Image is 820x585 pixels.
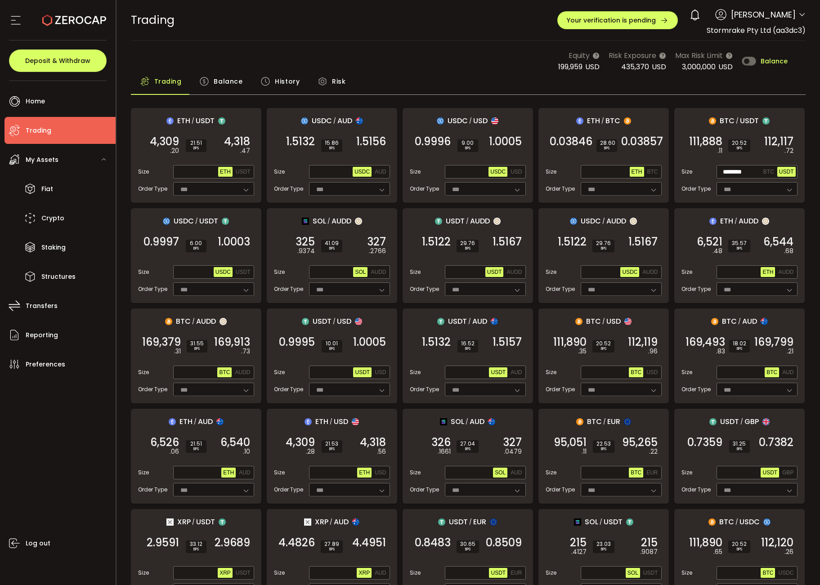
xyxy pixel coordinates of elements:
[645,167,660,177] button: BTC
[622,269,637,275] span: USDC
[422,237,451,246] span: 1.5122
[26,299,58,313] span: Transfers
[782,469,793,476] span: GBP
[352,518,359,526] img: aud_portfolio.svg
[333,117,336,125] em: /
[488,418,495,425] img: aud_portfolio.svg
[762,167,776,177] button: BTC
[628,237,658,246] span: 1.5167
[25,58,90,64] span: Deposit & Withdraw
[274,285,303,293] span: Order Type
[557,11,678,29] button: Your verification is pending
[274,168,285,176] span: Size
[766,369,777,375] span: BTC
[780,367,795,377] button: AUD
[448,115,468,126] span: USDC
[312,115,332,126] span: USDC
[574,518,581,526] img: sol_portfolio.png
[353,338,386,347] span: 1.0005
[621,62,649,72] span: 435,370
[305,418,312,425] img: eth_portfolio.svg
[620,267,639,277] button: USDC
[558,237,587,246] span: 1.5122
[274,268,285,276] span: Size
[709,117,716,125] img: btc_portfolio.svg
[304,518,311,526] img: xrp_portfolio.png
[763,169,774,175] span: BTC
[558,62,583,72] span: 199,959
[631,469,641,476] span: BTC
[711,318,718,325] img: btc_portfolio.svg
[422,338,451,347] span: 1.5132
[359,469,370,476] span: ETH
[218,568,233,578] button: XRP
[375,469,386,476] span: USD
[138,285,167,293] span: Order Type
[466,217,469,225] em: /
[490,169,506,175] span: USDC
[236,169,251,175] span: USDT
[301,117,308,125] img: usdc_portfolio.svg
[373,468,388,478] button: USD
[296,237,315,246] span: 325
[313,316,332,327] span: USDT
[150,137,179,146] span: 4,309
[601,117,604,125] em: /
[780,468,795,478] button: GBP
[216,418,224,425] img: aud_portfolio.svg
[274,185,303,193] span: Order Type
[629,468,643,478] button: BTC
[237,468,252,478] button: AUD
[236,269,251,275] span: USDT
[682,62,716,72] span: 3,000,000
[754,338,793,347] span: 169,799
[493,468,507,478] button: SOL
[739,215,758,227] span: AUDD
[624,117,631,125] img: btc_portfolio.svg
[553,338,587,347] span: 111,890
[138,268,149,276] span: Size
[410,268,421,276] span: Size
[493,237,522,246] span: 1.5167
[681,268,692,276] span: Size
[681,168,692,176] span: Size
[509,367,524,377] button: AUD
[689,137,722,146] span: 111,888
[621,137,663,146] span: 0.03857
[686,338,725,347] span: 169,493
[761,58,788,64] span: Balance
[190,341,204,346] span: 31.55
[709,418,717,425] img: usdt_portfolio.svg
[762,269,773,275] span: ETH
[485,267,504,277] button: USDT
[493,218,501,225] img: zuPXiwguUFiBOIQyqLOiXsnnNitlx7q4LCwEbLHADjIpTka+Lip0HH8D0VTrd02z+wEAAAAASUVORK5CYII=
[731,9,796,21] span: [PERSON_NAME]
[333,317,336,326] em: /
[491,570,506,576] span: USDT
[762,469,777,476] span: USDT
[143,237,179,246] span: 0.9997
[437,117,444,125] img: usdc_portfolio.svg
[576,418,583,425] img: btc_portfolio.svg
[26,124,51,137] span: Trading
[546,285,575,293] span: Order Type
[585,62,600,72] span: USD
[26,153,58,166] span: My Assets
[784,246,793,256] em: .68
[189,241,203,246] span: 6.00
[778,269,793,275] span: AUDD
[631,369,641,375] span: BTC
[461,146,475,151] i: BPS
[740,115,759,126] span: USDT
[367,237,386,246] span: 327
[546,268,556,276] span: Size
[220,318,227,325] img: zuPXiwguUFiBOIQyqLOiXsnnNitlx7q4LCwEbLHADjIpTka+Lip0HH8D0VTrd02z+wEAAAAASUVORK5CYII=
[154,72,182,90] span: Trading
[215,269,231,275] span: USDC
[214,338,250,347] span: 169,913
[170,146,179,156] em: .20
[337,115,352,126] span: AUD
[627,570,638,576] span: SOL
[586,316,601,327] span: BTC
[219,518,226,526] img: usdt_portfolio.svg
